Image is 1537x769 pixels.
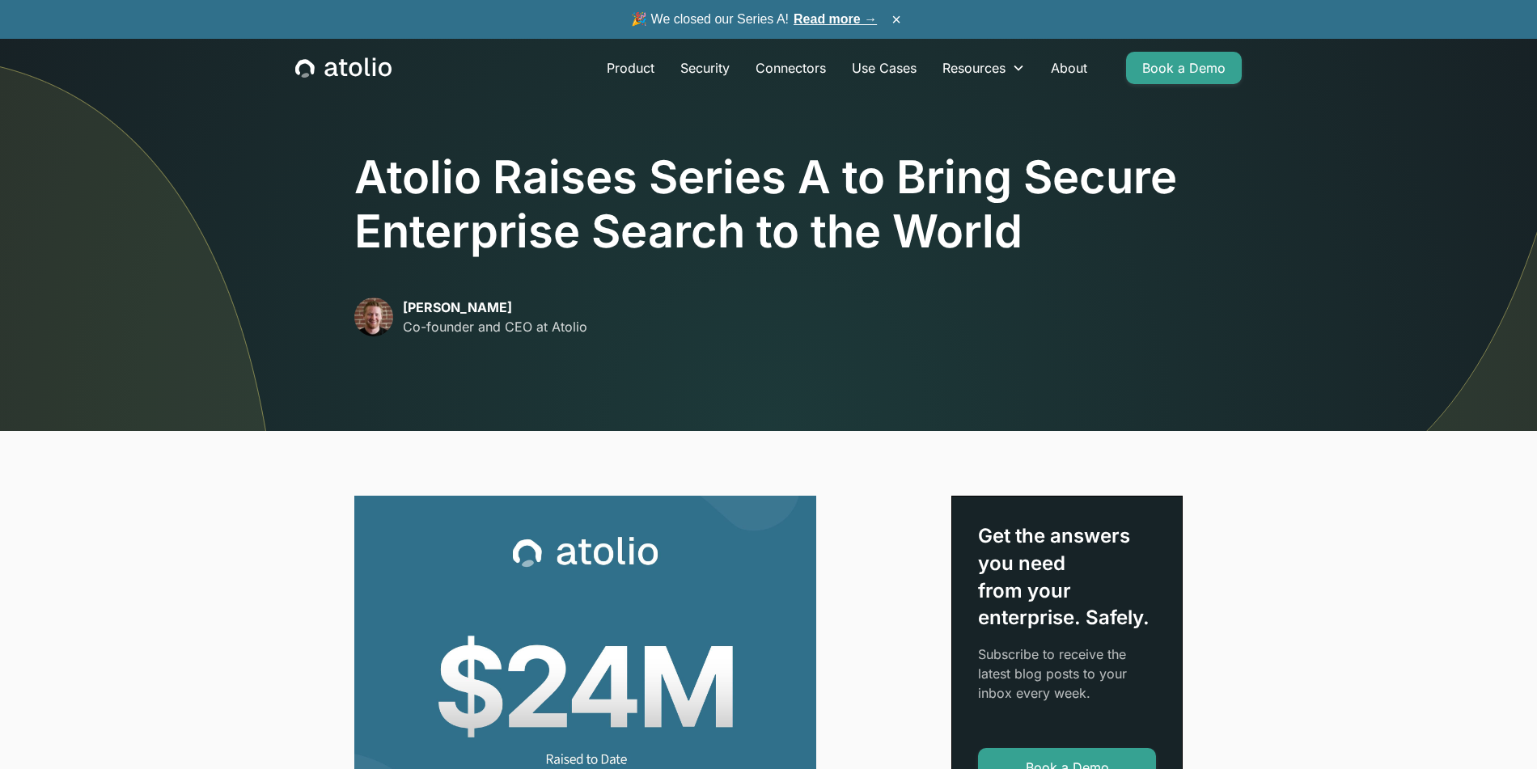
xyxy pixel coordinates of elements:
a: Product [594,52,667,84]
p: Subscribe to receive the latest blog posts to your inbox every week. [978,644,1156,703]
a: Read more → [794,12,877,26]
h1: Atolio Raises Series A to Bring Secure Enterprise Search to the World [354,150,1183,259]
p: Co-founder and CEO at Atolio [403,317,587,336]
button: × [887,11,906,28]
a: Security [667,52,743,84]
span: 🎉 We closed our Series A! [631,10,877,29]
a: About [1038,52,1100,84]
a: home [295,57,392,78]
a: Use Cases [839,52,929,84]
a: Book a Demo [1126,52,1242,84]
div: Get the answers you need from your enterprise. Safely. [978,522,1156,631]
p: [PERSON_NAME] [403,298,587,317]
div: Resources [929,52,1038,84]
div: Resources [942,58,1006,78]
a: Connectors [743,52,839,84]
